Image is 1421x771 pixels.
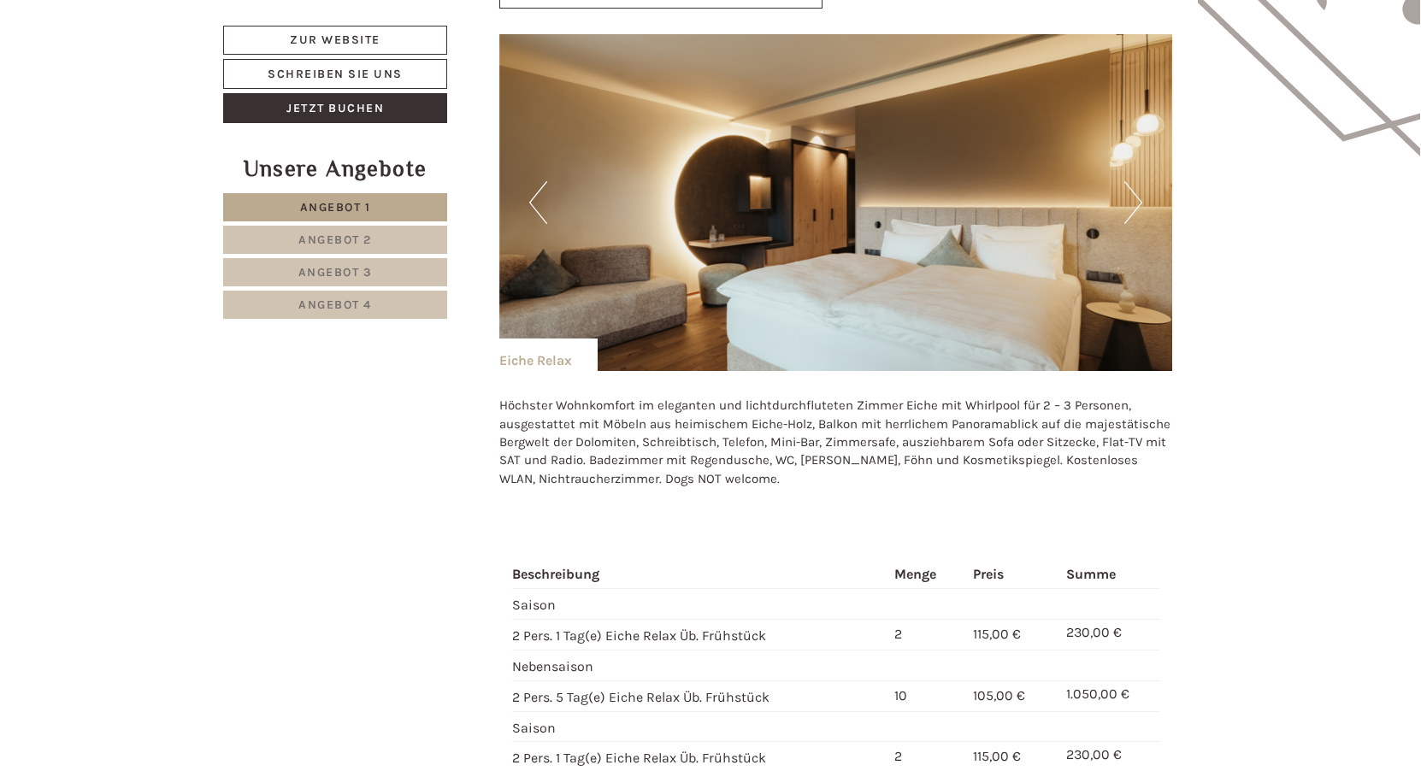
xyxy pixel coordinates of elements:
div: Eiche Relax [499,338,598,371]
button: Next [1124,181,1142,224]
td: 2 Pers. 1 Tag(e) Eiche Relax Üb. Frühstück [512,620,887,650]
small: 13:11 [26,83,278,95]
span: 115,00 € [973,748,1021,764]
td: 1.050,00 € [1059,680,1159,711]
button: Previous [529,181,547,224]
button: Senden [564,450,672,480]
a: Zur Website [223,26,447,55]
span: Angebot 1 [300,200,371,215]
span: Angebot 4 [298,297,372,312]
th: Summe [1059,562,1159,588]
td: 2 Pers. 5 Tag(e) Eiche Relax Üb. Frühstück [512,680,887,711]
div: [DATE] [306,13,366,42]
div: Hotel B&B Feldmessner [26,50,278,63]
th: Beschreibung [512,562,887,588]
td: 2 [887,620,966,650]
span: 105,00 € [973,687,1025,703]
span: 115,00 € [973,626,1021,642]
td: Saison [512,711,887,742]
p: Höchster Wohnkomfort im eleganten und lichtdurchfluteten Zimmer Eiche mit Whirlpool für 2 – 3 Per... [499,397,1173,488]
td: 10 [887,680,966,711]
div: Unsere Angebote [223,153,447,185]
span: Angebot 2 [298,232,372,247]
a: Jetzt buchen [223,93,447,123]
th: Preis [966,562,1059,588]
th: Menge [887,562,966,588]
img: image [499,34,1173,371]
span: Angebot 3 [298,265,373,280]
td: Saison [512,589,887,620]
td: Nebensaison [512,650,887,680]
a: Schreiben Sie uns [223,59,447,89]
div: Guten Tag, wie können wir Ihnen helfen? [13,46,286,98]
td: 230,00 € [1059,620,1159,650]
